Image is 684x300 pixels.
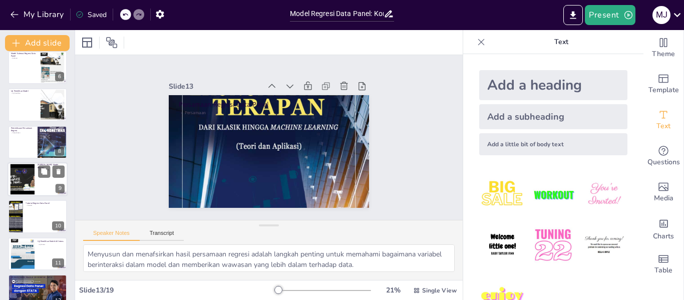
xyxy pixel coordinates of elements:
[654,265,672,276] span: Table
[52,221,64,230] div: 10
[489,30,633,54] p: Text
[83,244,455,272] textarea: Menyusun dan menafsirkan hasil persamaan regresi adalah langkah penting untuk memahami bagaimana ...
[55,147,64,156] div: 8
[11,279,64,281] p: [PERSON_NAME]
[652,6,670,24] div: M J
[643,174,683,210] div: Add images, graphics, shapes or video
[643,210,683,246] div: Add charts and graphs
[38,163,65,169] p: [PERSON_NAME] Model Regresi
[479,104,627,129] div: Add a subheading
[11,93,38,95] p: Uji Pemilihan
[53,165,65,177] button: Delete Slide
[11,90,38,93] p: Uji Pemilihan Model
[563,5,583,25] button: Export to PowerPoint
[106,37,118,49] span: Position
[647,157,680,168] span: Questions
[643,30,683,66] div: Change the overall theme
[140,230,184,241] button: Transcript
[11,276,64,279] p: [PERSON_NAME] Klasik di [GEOGRAPHIC_DATA]
[52,258,64,267] div: 11
[643,138,683,174] div: Get real-time input from your audience
[381,285,405,295] div: 21 %
[79,285,275,295] div: Slide 13 / 19
[479,133,627,155] div: Add a little bit of body text
[652,5,670,25] button: M J
[8,126,67,159] div: 8
[422,286,457,294] span: Single View
[83,230,140,241] button: Speaker Notes
[11,52,38,58] p: Model Estimasi Regresi Data Panel
[5,35,70,51] button: Add slide
[38,243,64,245] p: Uji Eviews
[11,132,35,134] p: Pemeriksaan
[8,51,67,84] div: 6
[8,162,68,196] div: 9
[56,184,65,193] div: 9
[654,193,673,204] span: Media
[11,127,35,132] p: Pemeriksaan Persamaan Regresi
[169,82,261,91] div: Slide 13
[652,49,675,60] span: Theme
[479,171,526,218] img: 1.jpeg
[55,110,64,119] div: 7
[648,85,679,96] span: Template
[79,35,95,51] div: Layout
[581,171,627,218] img: 3.jpeg
[479,222,526,268] img: 4.jpeg
[530,222,576,268] img: 5.jpeg
[38,240,64,243] p: Uji Pemilihan Model di Eviews
[55,72,64,81] div: 6
[653,231,674,242] span: Charts
[8,200,67,233] div: 10
[26,204,64,206] p: Tutorial
[8,237,67,270] div: 11
[38,165,50,177] button: Duplicate Slide
[26,201,64,204] p: Tutorial Regresi Data Panel
[585,5,635,25] button: Present
[643,66,683,102] div: Add ready made slides
[179,100,359,109] p: Persamaan Regresi Data Panel
[38,169,65,171] p: [PERSON_NAME]
[479,70,627,100] div: Add a heading
[179,110,359,116] p: Persamaan
[290,7,384,21] input: Insert title
[530,171,576,218] img: 2.jpeg
[76,10,107,20] div: Saved
[11,57,38,59] p: Estimasi
[643,246,683,282] div: Add a table
[643,102,683,138] div: Add text boxes
[581,222,627,268] img: 6.jpeg
[8,7,68,23] button: My Library
[8,88,67,121] div: 7
[656,121,670,132] span: Text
